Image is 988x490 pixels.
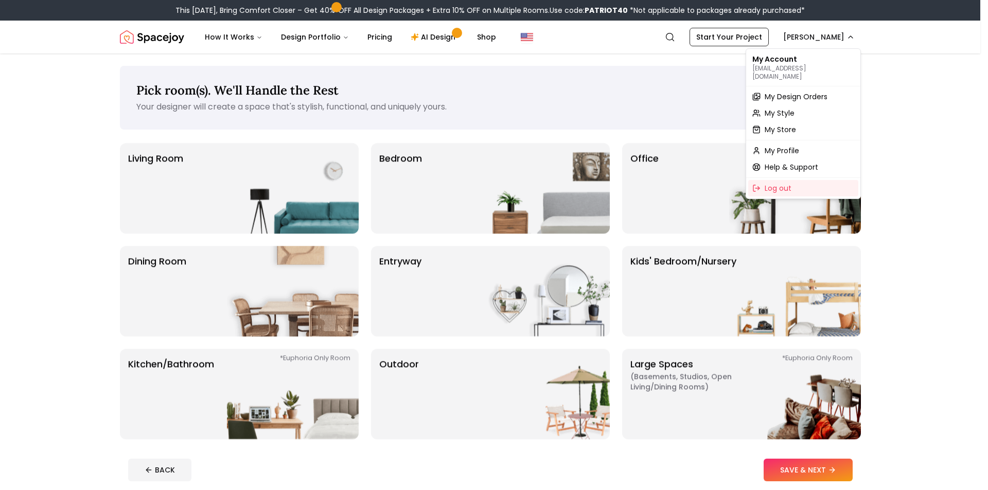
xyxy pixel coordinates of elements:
[765,146,799,156] span: My Profile
[765,108,795,118] span: My Style
[765,162,818,172] span: Help & Support
[748,51,858,84] div: My Account
[748,105,858,121] a: My Style
[748,121,858,138] a: My Store
[765,124,796,135] span: My Store
[765,183,791,193] span: Log out
[748,142,858,159] a: My Profile
[752,64,854,81] p: [EMAIL_ADDRESS][DOMAIN_NAME]
[765,92,827,102] span: My Design Orders
[748,88,858,105] a: My Design Orders
[746,48,861,199] div: [PERSON_NAME]
[748,159,858,175] a: Help & Support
